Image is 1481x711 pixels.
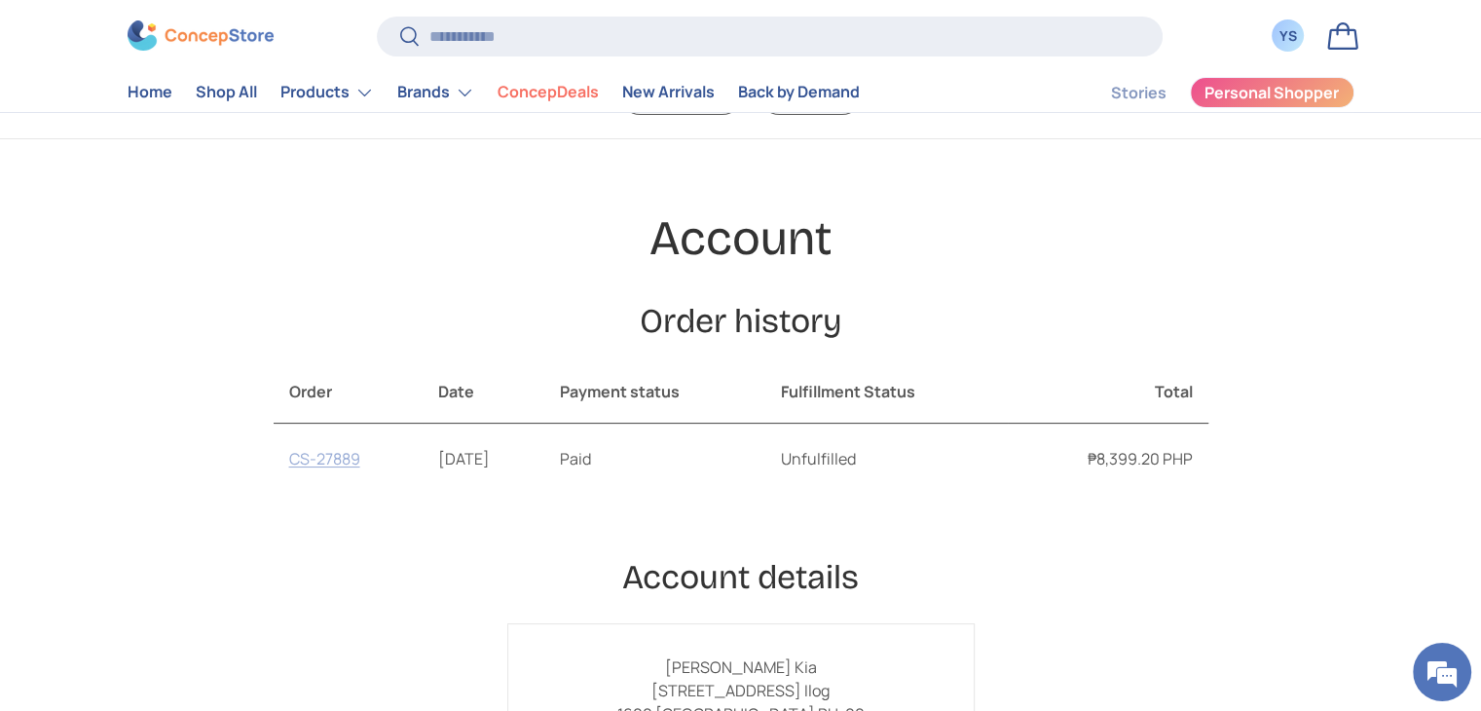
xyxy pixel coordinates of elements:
td: Paid [544,424,765,494]
h2: Order history [274,300,1208,344]
span: Personal Shopper [1204,86,1339,101]
a: YS [1267,15,1310,57]
h1: Account [274,208,1208,269]
td: Unfulfilled [765,424,1008,494]
th: Payment status [544,360,765,424]
th: Order [274,360,424,424]
summary: Brands [386,73,486,112]
nav: Secondary [1064,73,1354,112]
a: Home [128,74,172,112]
img: ConcepStore [128,21,274,52]
nav: Primary [128,73,860,112]
th: Date [423,360,544,424]
td: ₱8,399.20 PHP [1008,424,1207,494]
a: CS-27889 [289,448,360,469]
div: YS [1277,26,1299,47]
h2: Account details [274,556,1208,600]
a: New Arrivals [622,74,715,112]
time: [DATE] [438,448,490,469]
a: Stories [1111,74,1166,112]
a: Back by Demand [738,74,860,112]
a: Personal Shopper [1190,77,1354,108]
a: ConcepDeals [498,74,599,112]
summary: Products [269,73,386,112]
th: Fulfillment Status [765,360,1008,424]
a: Shop All [196,74,257,112]
th: Total [1008,360,1207,424]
